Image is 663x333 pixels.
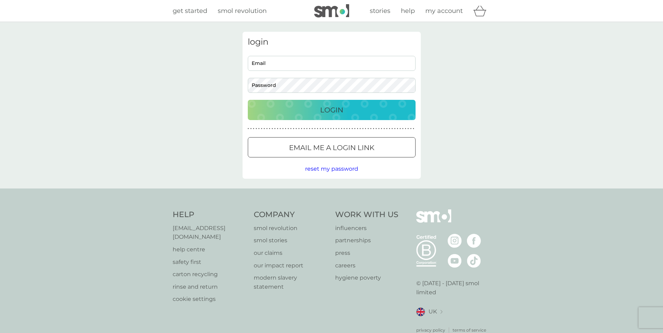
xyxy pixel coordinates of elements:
a: our impact report [254,261,328,270]
span: my account [425,7,463,15]
p: ● [381,127,382,131]
button: reset my password [305,164,358,173]
p: ● [274,127,276,131]
a: stories [370,6,390,16]
a: carton recycling [173,270,247,279]
p: ● [322,127,324,131]
div: basket [473,4,491,18]
a: help [401,6,415,16]
a: partnerships [335,236,398,245]
p: © [DATE] - [DATE] smol limited [416,279,491,297]
p: ● [352,127,353,131]
img: UK flag [416,308,425,316]
button: Login [248,100,416,120]
p: ● [402,127,404,131]
h4: Work With Us [335,209,398,220]
p: ● [327,127,329,131]
p: ● [376,127,377,131]
p: ● [285,127,286,131]
a: help centre [173,245,247,254]
p: ● [330,127,332,131]
a: hygiene poverty [335,273,398,282]
a: smol stories [254,236,328,245]
button: Email me a login link [248,137,416,157]
p: ● [269,127,271,131]
p: ● [354,127,356,131]
p: ● [370,127,372,131]
p: ● [349,127,350,131]
p: ● [258,127,260,131]
p: ● [391,127,393,131]
p: ● [250,127,252,131]
p: ● [325,127,326,131]
h4: Company [254,209,328,220]
a: influencers [335,224,398,233]
a: safety first [173,258,247,267]
p: ● [386,127,388,131]
a: our claims [254,249,328,258]
p: ● [261,127,262,131]
a: [EMAIL_ADDRESS][DOMAIN_NAME] [173,224,247,242]
p: ● [319,127,321,131]
span: reset my password [305,165,358,172]
p: ● [266,127,268,131]
p: ● [405,127,406,131]
span: smol revolution [218,7,267,15]
p: ● [389,127,390,131]
img: smol [416,209,451,233]
span: UK [428,307,437,316]
img: visit the smol Youtube page [448,254,462,268]
p: ● [399,127,401,131]
img: visit the smol Facebook page [467,234,481,248]
p: ● [394,127,396,131]
p: ● [298,127,300,131]
p: ● [410,127,412,131]
p: smol revolution [254,224,328,233]
a: my account [425,6,463,16]
p: ● [336,127,337,131]
p: ● [360,127,361,131]
p: ● [282,127,284,131]
p: Login [320,104,343,116]
p: ● [346,127,348,131]
p: ● [280,127,281,131]
p: ● [306,127,308,131]
p: ● [293,127,294,131]
p: modern slavery statement [254,273,328,291]
p: ● [413,127,414,131]
a: careers [335,261,398,270]
p: ● [362,127,363,131]
p: ● [277,127,278,131]
p: ● [309,127,310,131]
p: ● [383,127,385,131]
a: cookie settings [173,295,247,304]
p: ● [314,127,316,131]
span: help [401,7,415,15]
p: ● [317,127,318,131]
p: ● [344,127,345,131]
a: press [335,249,398,258]
p: ● [248,127,249,131]
p: ● [253,127,254,131]
h3: login [248,37,416,47]
p: ● [397,127,398,131]
a: rinse and return [173,282,247,291]
p: ● [368,127,369,131]
p: Email me a login link [289,142,374,153]
p: ● [365,127,366,131]
p: ● [290,127,292,131]
p: ● [301,127,302,131]
p: ● [333,127,334,131]
img: visit the smol Instagram page [448,234,462,248]
span: stories [370,7,390,15]
p: ● [264,127,265,131]
img: smol [314,4,349,17]
p: ● [338,127,340,131]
